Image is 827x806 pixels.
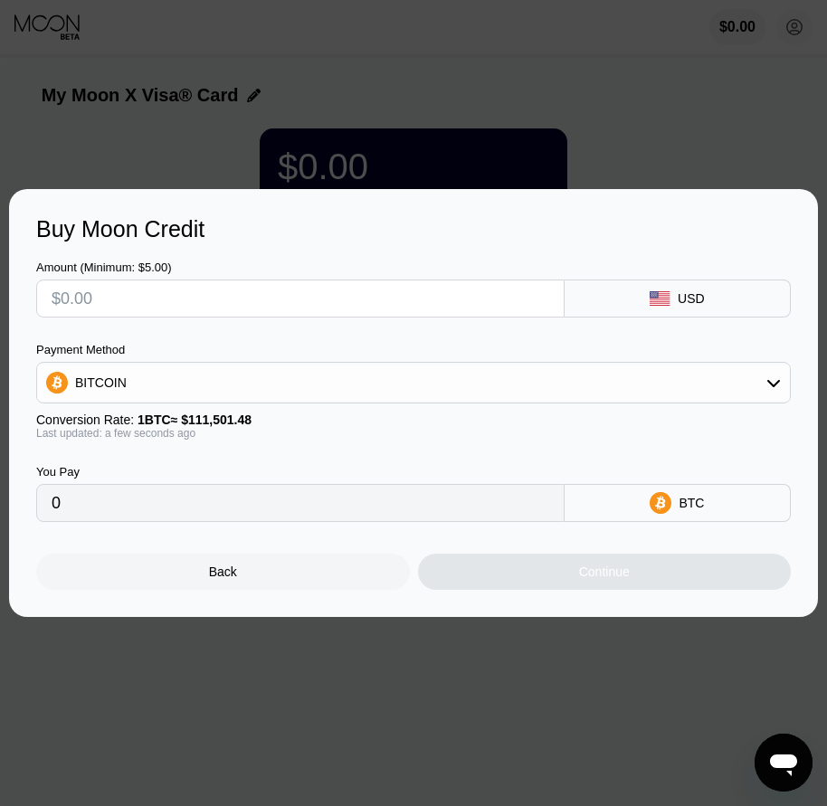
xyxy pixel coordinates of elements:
[138,412,252,427] span: 1 BTC ≈ $111,501.48
[75,375,127,390] div: BITCOIN
[755,734,813,792] iframe: Button to launch messaging window
[37,365,790,401] div: BITCOIN
[36,343,791,356] div: Payment Method
[36,554,410,590] div: Back
[678,291,705,306] div: USD
[209,564,237,579] div: Back
[36,412,791,427] div: Conversion Rate:
[36,427,791,440] div: Last updated: a few seconds ago
[36,261,565,274] div: Amount (Minimum: $5.00)
[36,465,565,479] div: You Pay
[679,496,704,510] div: BTC
[36,216,791,242] div: Buy Moon Credit
[52,280,549,317] input: $0.00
